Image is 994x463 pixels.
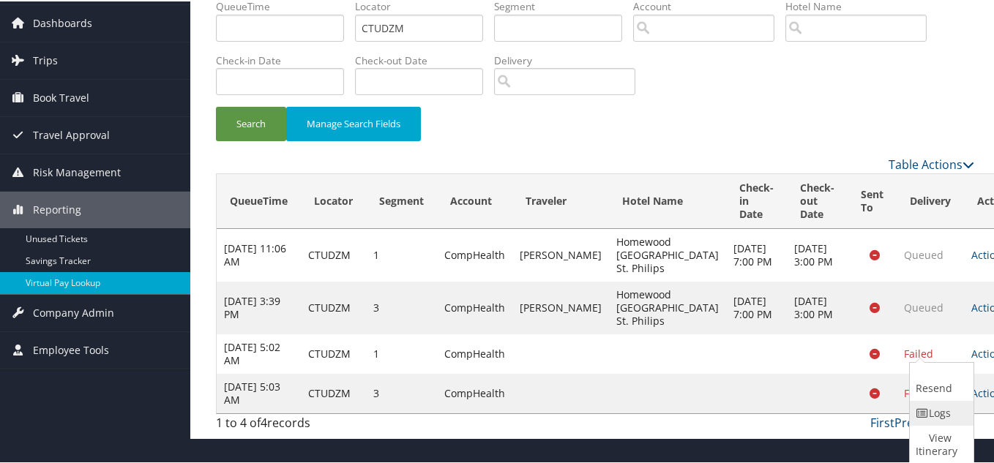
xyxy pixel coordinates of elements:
td: 3 [366,372,437,412]
td: CTUDZM [301,280,366,333]
a: Resend [910,361,970,399]
label: Check-out Date [355,52,494,67]
a: Logs [910,399,970,424]
span: 4 [261,413,267,429]
span: Risk Management [33,153,121,189]
button: Manage Search Fields [286,105,421,140]
span: Dashboards [33,4,92,40]
a: First [870,413,894,429]
th: Delivery: activate to sort column ascending [897,173,964,227]
td: [DATE] 7:00 PM [726,227,787,280]
td: [DATE] 3:39 PM [217,280,301,333]
label: Check-in Date [216,52,355,67]
span: Queued [904,299,943,313]
span: Queued [904,246,943,260]
a: View Itinerary [910,424,970,462]
span: Failed [904,385,933,399]
td: [PERSON_NAME] [512,227,609,280]
th: Hotel Name: activate to sort column ascending [609,173,726,227]
td: 1 [366,333,437,372]
td: CTUDZM [301,333,366,372]
td: CTUDZM [301,227,366,280]
td: Homewood [GEOGRAPHIC_DATA] St. Philips [609,280,726,333]
td: Homewood [GEOGRAPHIC_DATA] St. Philips [609,227,726,280]
span: Employee Tools [33,331,109,367]
a: Table Actions [889,155,974,171]
td: [DATE] 7:00 PM [726,280,787,333]
th: Account: activate to sort column ascending [437,173,512,227]
span: Book Travel [33,78,89,115]
td: CTUDZM [301,372,366,412]
th: Locator: activate to sort column ascending [301,173,366,227]
a: Prev [894,413,919,429]
td: [DATE] 5:03 AM [217,372,301,412]
th: Check-out Date: activate to sort column ascending [787,173,848,227]
div: 1 to 4 of records [216,413,389,437]
span: Trips [33,41,58,78]
span: Company Admin [33,293,114,330]
td: CompHealth [437,280,512,333]
span: Reporting [33,190,81,227]
span: Failed [904,345,933,359]
td: CompHealth [437,372,512,412]
label: Delivery [494,52,646,67]
th: Traveler: activate to sort column ascending [512,173,609,227]
td: [DATE] 5:02 AM [217,333,301,372]
td: 1 [366,227,437,280]
td: [DATE] 3:00 PM [787,227,848,280]
th: Sent To: activate to sort column ascending [848,173,897,227]
td: CompHealth [437,227,512,280]
td: 3 [366,280,437,333]
button: Search [216,105,286,140]
td: [DATE] 3:00 PM [787,280,848,333]
td: [PERSON_NAME] [512,280,609,333]
td: CompHealth [437,333,512,372]
th: Segment: activate to sort column ascending [366,173,437,227]
span: Travel Approval [33,116,110,152]
th: QueueTime: activate to sort column ascending [217,173,301,227]
th: Check-in Date: activate to sort column ascending [726,173,787,227]
td: [DATE] 11:06 AM [217,227,301,280]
